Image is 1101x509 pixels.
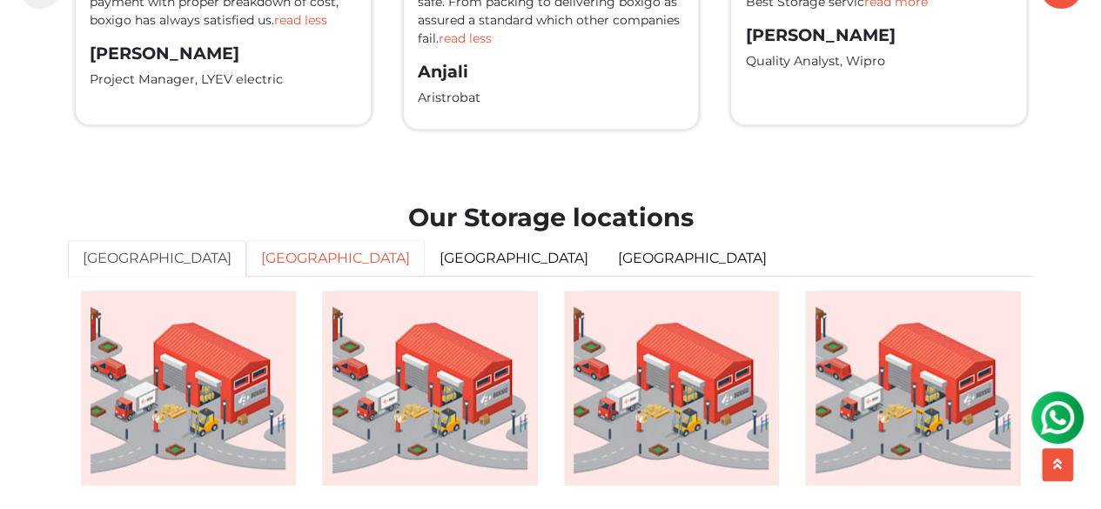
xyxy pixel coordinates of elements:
[81,291,297,486] img: warehouse-image
[425,240,603,277] a: [GEOGRAPHIC_DATA]
[1042,448,1073,481] button: scroll up
[745,52,1012,71] p: Quality Analyst, Wipro
[246,240,425,277] a: [GEOGRAPHIC_DATA]
[17,17,52,52] img: whatsapp-icon.svg
[418,89,685,108] p: Aristrobat
[418,62,685,82] h3: Anjali
[274,12,327,28] span: read less
[745,25,1012,45] h3: [PERSON_NAME]
[322,291,538,486] img: warehouse-image
[90,70,357,90] p: Project Manager, LYEV electric
[68,203,1034,233] h2: Our Storage locations
[564,291,780,486] img: warehouse-image
[90,44,357,64] h3: [PERSON_NAME]
[603,240,782,277] a: [GEOGRAPHIC_DATA]
[805,291,1021,486] img: warehouse-image
[439,30,492,46] span: read less
[68,240,246,277] a: [GEOGRAPHIC_DATA]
